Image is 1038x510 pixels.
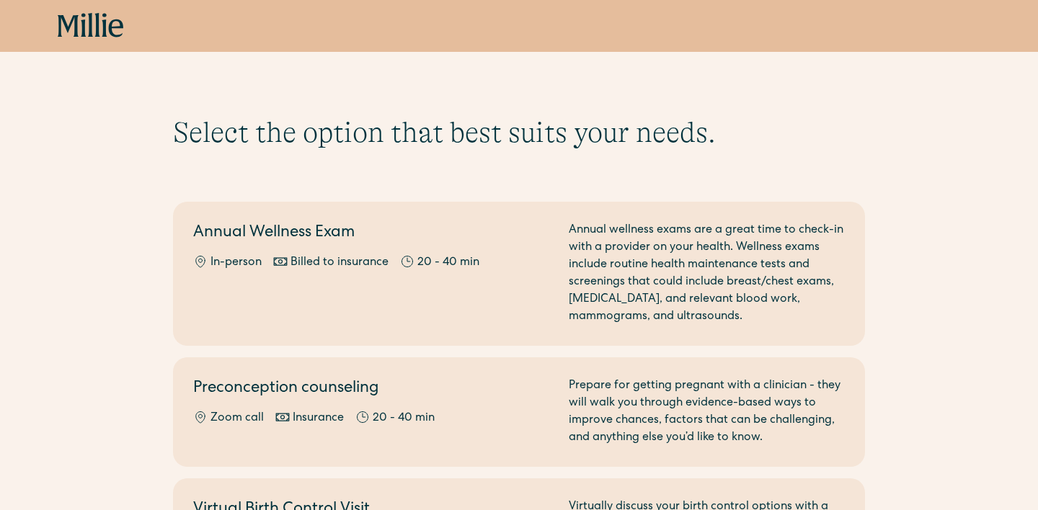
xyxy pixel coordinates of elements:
[417,254,479,272] div: 20 - 40 min
[173,202,865,346] a: Annual Wellness ExamIn-personBilled to insurance20 - 40 minAnnual wellness exams are a great time...
[290,254,389,272] div: Billed to insurance
[173,357,865,467] a: Preconception counselingZoom callInsurance20 - 40 minPrepare for getting pregnant with a clinicia...
[569,377,845,447] div: Prepare for getting pregnant with a clinician - they will walk you through evidence-based ways to...
[193,377,551,401] h2: Preconception counseling
[210,254,262,272] div: In-person
[569,222,845,326] div: Annual wellness exams are a great time to check-in with a provider on your health. Wellness exams...
[173,115,865,150] h1: Select the option that best suits your needs.
[210,410,264,427] div: Zoom call
[373,410,435,427] div: 20 - 40 min
[293,410,344,427] div: Insurance
[193,222,551,246] h2: Annual Wellness Exam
